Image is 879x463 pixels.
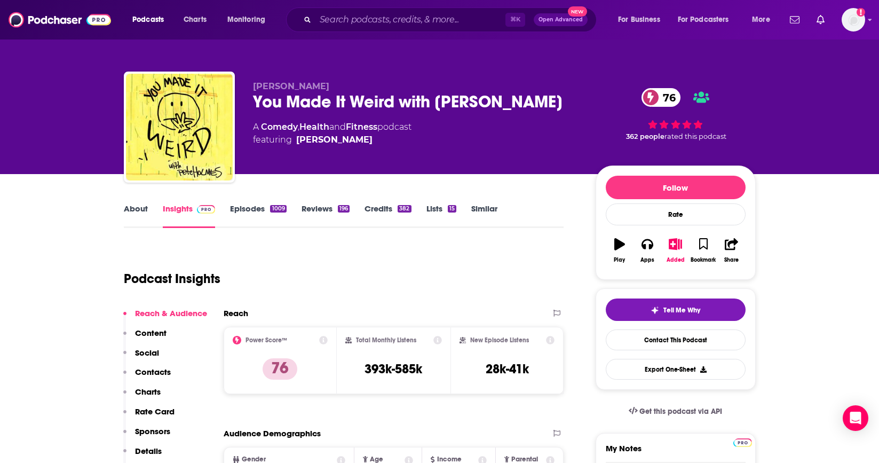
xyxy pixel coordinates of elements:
[197,205,216,214] img: Podchaser Pro
[606,231,633,270] button: Play
[733,438,752,447] img: Podchaser Pro
[135,446,162,456] p: Details
[534,13,588,26] button: Open AdvancedNew
[717,231,745,270] button: Share
[471,203,497,228] a: Similar
[126,74,233,181] img: You Made It Weird with Pete Holmes
[125,11,178,28] button: open menu
[752,12,770,27] span: More
[606,299,746,321] button: tell me why sparkleTell Me Why
[135,308,207,318] p: Reach & Audience
[640,257,654,263] div: Apps
[163,203,216,228] a: InsightsPodchaser Pro
[539,17,583,22] span: Open Advanced
[606,176,746,199] button: Follow
[296,7,607,32] div: Search podcasts, credits, & more...
[505,13,525,27] span: ⌘ K
[296,134,373,146] a: Pete Holmes
[606,203,746,225] div: Rate
[123,426,170,446] button: Sponsors
[448,205,456,213] div: 15
[242,456,266,463] span: Gender
[633,231,661,270] button: Apps
[123,367,171,387] button: Contacts
[842,8,865,32] span: Logged in as MegaphoneSupport
[671,11,745,28] button: open menu
[302,203,350,228] a: Reviews196
[486,361,529,377] h3: 28k-41k
[596,81,756,147] div: 76 362 peoplerated this podcast
[298,122,299,132] span: ,
[606,329,746,350] a: Contact This Podcast
[470,336,529,344] h2: New Episode Listens
[123,328,167,348] button: Content
[253,134,411,146] span: featuring
[786,11,804,29] a: Show notifications dropdown
[124,271,220,287] h1: Podcast Insights
[365,361,422,377] h3: 393k-585k
[123,387,161,406] button: Charts
[253,81,329,91] span: [PERSON_NAME]
[135,348,159,358] p: Social
[338,205,350,213] div: 196
[370,456,383,463] span: Age
[614,257,625,263] div: Play
[618,12,660,27] span: For Business
[227,12,265,27] span: Monitoring
[270,205,286,213] div: 1009
[398,205,411,213] div: 382
[253,121,411,146] div: A podcast
[135,367,171,377] p: Contacts
[857,8,865,17] svg: Email not verified
[842,8,865,32] img: User Profile
[261,122,298,132] a: Comedy
[184,12,207,27] span: Charts
[426,203,456,228] a: Lists15
[124,203,148,228] a: About
[123,348,159,367] button: Social
[299,122,329,132] a: Health
[652,88,681,107] span: 76
[224,308,248,318] h2: Reach
[9,10,111,30] img: Podchaser - Follow, Share and Rate Podcasts
[123,406,175,426] button: Rate Card
[626,132,664,140] span: 362 people
[651,306,659,315] img: tell me why sparkle
[812,11,829,29] a: Show notifications dropdown
[606,359,746,380] button: Export One-Sheet
[246,336,287,344] h2: Power Score™
[620,398,731,425] a: Get this podcast via API
[315,11,505,28] input: Search podcasts, credits, & more...
[842,8,865,32] button: Show profile menu
[733,437,752,447] a: Pro website
[356,336,416,344] h2: Total Monthly Listens
[678,12,729,27] span: For Podcasters
[745,11,783,28] button: open menu
[691,257,716,263] div: Bookmark
[224,428,321,438] h2: Audience Demographics
[843,405,868,431] div: Open Intercom Messenger
[123,308,207,328] button: Reach & Audience
[667,257,685,263] div: Added
[329,122,346,132] span: and
[639,407,722,416] span: Get this podcast via API
[365,203,411,228] a: Credits382
[346,122,377,132] a: Fitness
[135,328,167,338] p: Content
[690,231,717,270] button: Bookmark
[611,11,674,28] button: open menu
[664,132,726,140] span: rated this podcast
[724,257,739,263] div: Share
[135,387,161,397] p: Charts
[661,231,689,270] button: Added
[135,406,175,417] p: Rate Card
[263,358,297,380] p: 76
[132,12,164,27] span: Podcasts
[177,11,213,28] a: Charts
[642,88,681,107] a: 76
[568,6,587,17] span: New
[663,306,700,315] span: Tell Me Why
[437,456,462,463] span: Income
